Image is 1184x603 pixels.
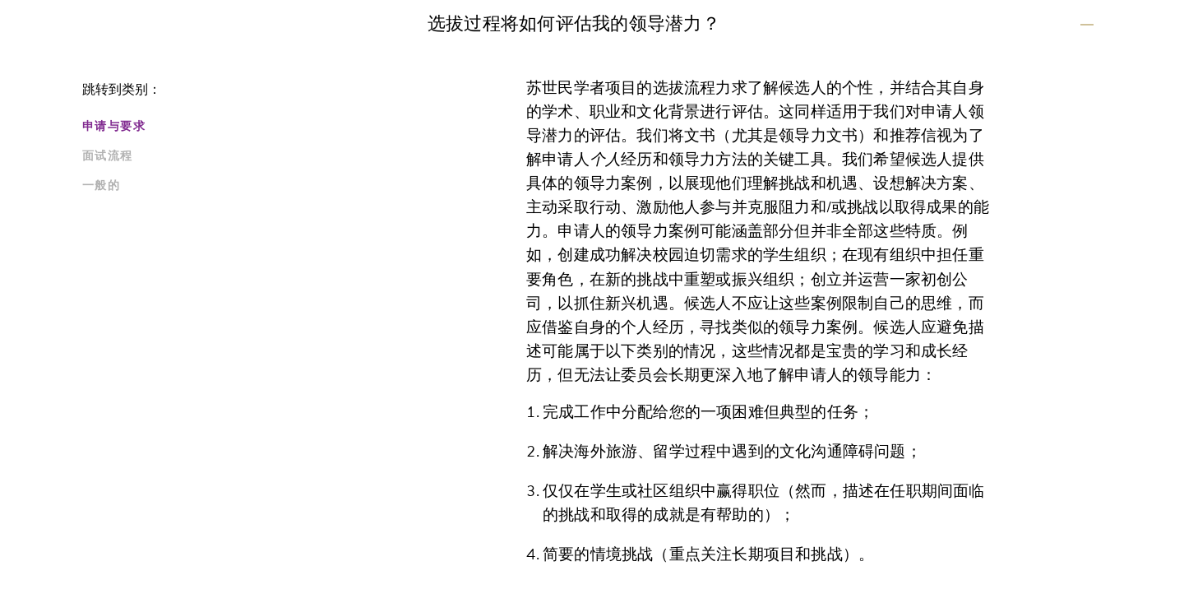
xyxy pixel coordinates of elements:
button: 选拔过程将如何评估我的领导潜力？ [428,5,1094,42]
font: 苏世民学者项目的选拔流程力求了解候选人的个性，并结合其自身的学术、职业和文化背景进行评估。这同样适用于我们对申请人领导潜力的评估。我们将文书（尤其是领导力文书）和推荐信视为了解申请人 [526,76,984,171]
a: 一般的 [82,177,418,194]
font: 经历和领导力方法的关键工具。我们希望候选人提供具体的领导力案例，以展现他们理解挑战和机遇、设想解决方案、主动采取行动、激励他人参与并克服阻力和/或挑战以取得成果的能力。申请人的领导力案例可能涵盖... [526,147,989,387]
font: 简要的情境挑战（重点关注长期项目和挑战）。 [543,542,874,566]
font: 仅仅在学生或社区组织中赢得职位（然而，描述在任职期间面临的挑战和取得的成就是有帮助的）； [543,479,985,526]
font: 一般的 [82,177,120,194]
a: 面试流程 [82,147,418,165]
font: 面试流程 [82,147,133,165]
font: 申请与要求 [82,118,146,135]
font: 完成工作中分配给您的一项困难但典型的任务； [543,400,874,424]
font: 选拔过程将如何评估我的领导潜力？ [428,10,720,37]
a: 申请与要求 [82,118,418,135]
font: 跳转到类别： [82,80,161,100]
font: 个人 [590,147,621,171]
font: 解决海外旅游、留学过程中遇到的文化沟通障碍问题； [543,439,922,463]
